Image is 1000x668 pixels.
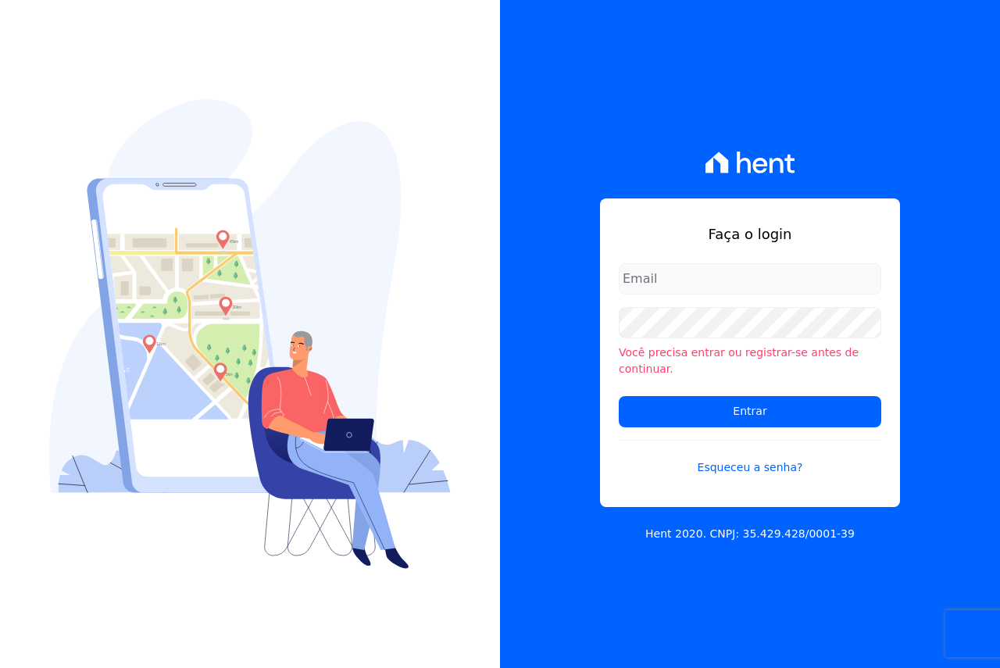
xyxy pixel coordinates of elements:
li: Você precisa entrar ou registrar-se antes de continuar. [619,345,881,377]
input: Email [619,263,881,295]
a: Esqueceu a senha? [619,440,881,476]
h1: Faça o login [619,223,881,245]
p: Hent 2020. CNPJ: 35.429.428/0001-39 [645,526,855,542]
img: Login [49,99,451,569]
input: Entrar [619,396,881,427]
